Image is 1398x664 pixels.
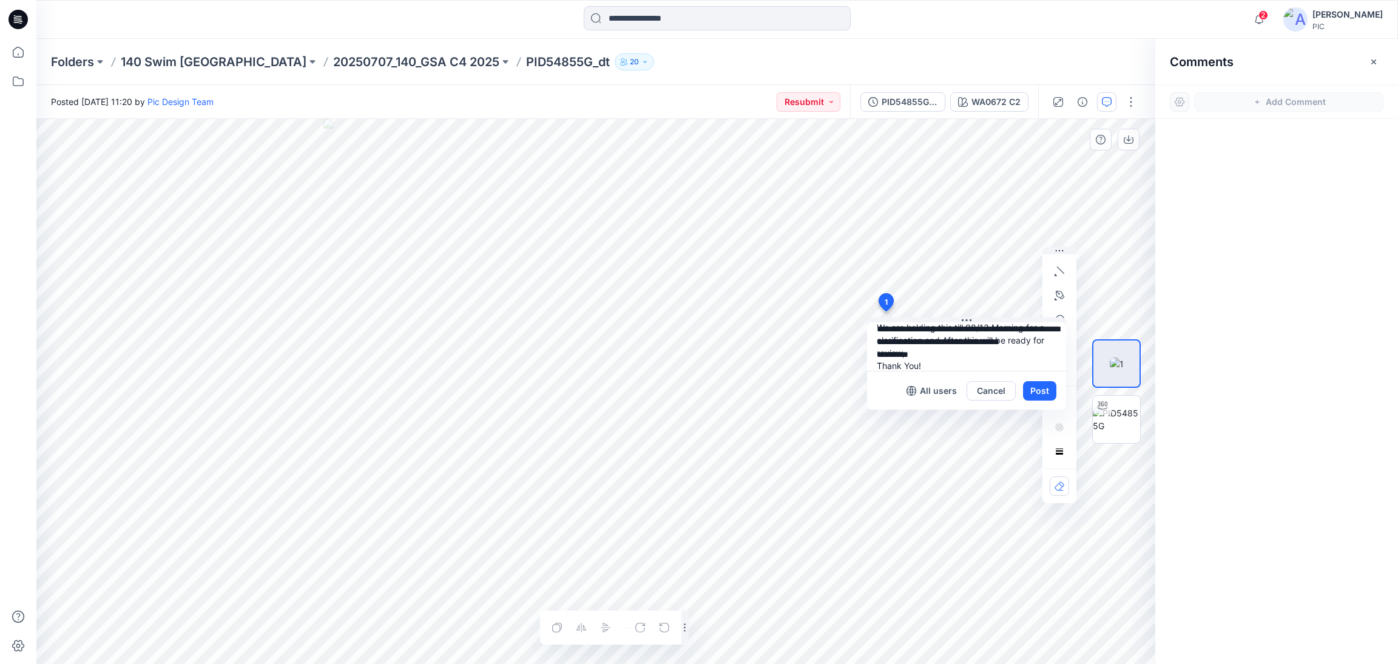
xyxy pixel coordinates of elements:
button: Details [1073,92,1092,112]
div: [PERSON_NAME] [1312,7,1383,22]
button: Cancel [967,381,1016,401]
img: avatar [1283,7,1308,32]
button: Add Comment [1194,92,1383,112]
button: PID54855G_gsa_V1 [860,92,945,112]
button: All users [902,381,962,401]
span: 1 [885,297,888,308]
p: PID54855G_dt [526,53,610,70]
div: PID54855G_gsa_V1 [882,95,937,109]
button: WA0672 C2 [950,92,1028,112]
img: 1 [1110,357,1124,370]
div: WA0672 C2 [971,95,1021,109]
p: 20 [630,55,639,69]
a: Pic Design Team [147,97,214,107]
img: PID54855G [1093,407,1140,432]
a: 20250707_140_GSA C4 2025 [333,53,499,70]
span: 2 [1258,10,1268,20]
p: All users [920,384,957,398]
button: 20 [615,53,654,70]
span: Posted [DATE] 11:20 by [51,95,214,108]
button: Post [1023,381,1056,401]
div: PIC [1312,22,1383,31]
a: 140 Swim [GEOGRAPHIC_DATA] [121,53,306,70]
h2: Comments [1170,55,1234,69]
a: Folders [51,53,94,70]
